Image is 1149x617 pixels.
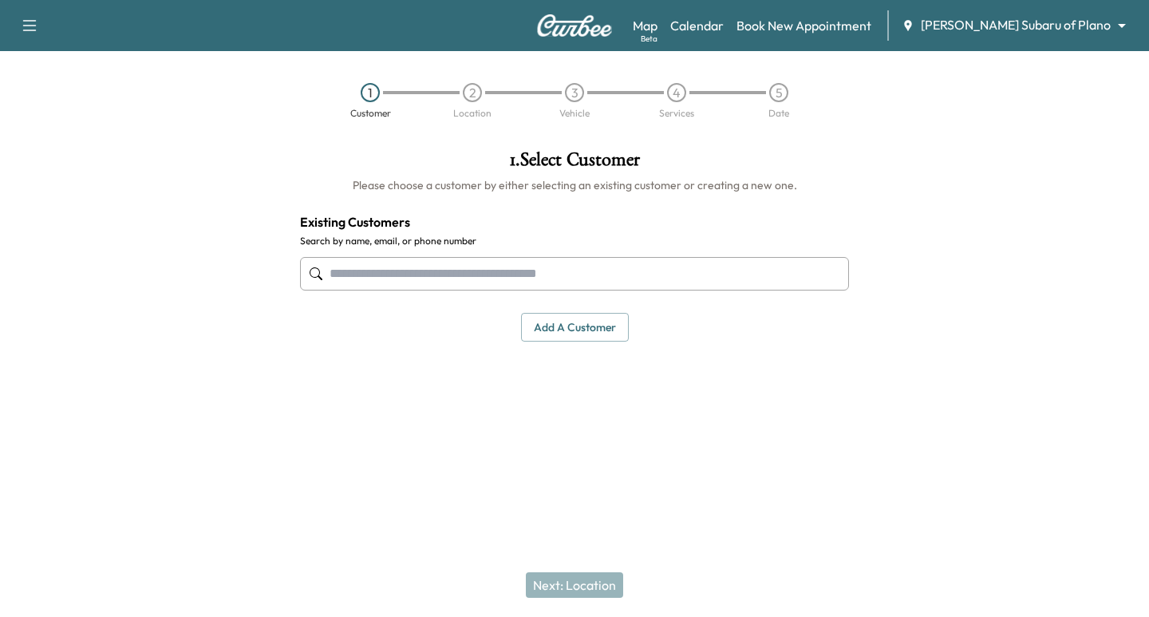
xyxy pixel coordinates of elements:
a: Calendar [670,16,724,35]
div: 2 [463,83,482,102]
a: MapBeta [633,16,657,35]
div: Customer [350,109,391,118]
div: Beta [641,33,657,45]
div: 5 [769,83,788,102]
button: Add a customer [521,313,629,342]
h1: 1 . Select Customer [300,150,849,177]
div: Location [453,109,492,118]
img: Curbee Logo [536,14,613,37]
label: Search by name, email, or phone number [300,235,849,247]
a: Book New Appointment [736,16,871,35]
div: Vehicle [559,109,590,118]
div: 3 [565,83,584,102]
span: [PERSON_NAME] Subaru of Plano [921,16,1111,34]
div: Date [768,109,789,118]
div: 1 [361,83,380,102]
div: 4 [667,83,686,102]
div: Services [659,109,694,118]
h6: Please choose a customer by either selecting an existing customer or creating a new one. [300,177,849,193]
h4: Existing Customers [300,212,849,231]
